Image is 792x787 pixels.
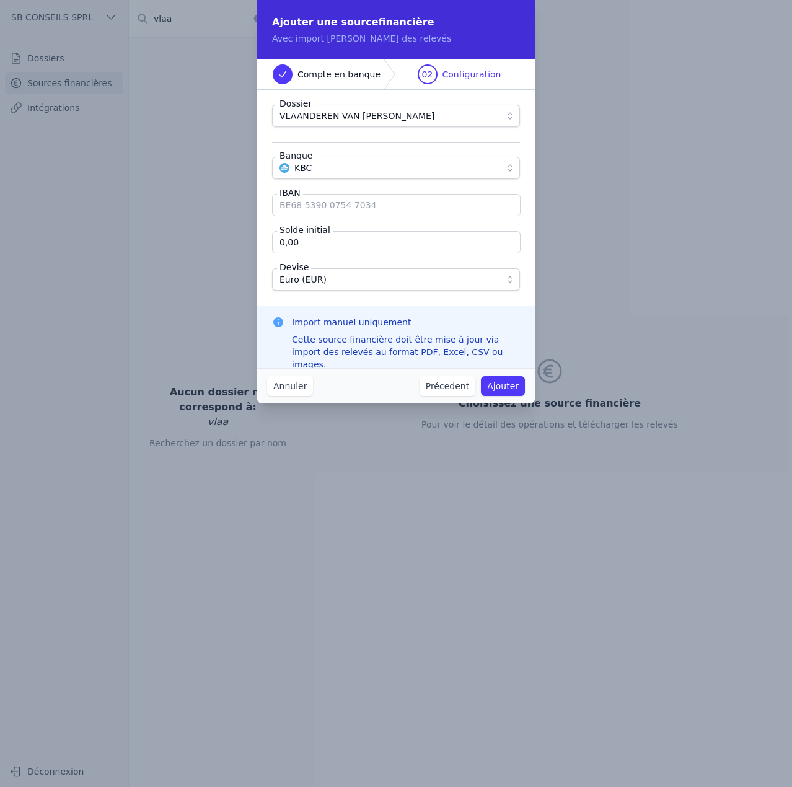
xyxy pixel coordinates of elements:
[292,316,520,328] h3: Import manuel uniquement
[481,376,525,396] button: Ajouter
[272,194,521,216] input: BE68 5390 0754 7034
[442,68,501,81] span: Configuration
[420,376,475,396] button: Précedent
[272,157,520,179] button: KBC
[277,187,303,199] label: IBAN
[279,108,434,123] span: VLAANDEREN VAN [PERSON_NAME]
[277,224,333,236] label: Solde initial
[279,163,289,173] img: kbc.png
[272,32,520,45] p: Avec import [PERSON_NAME] des relevés
[292,333,520,371] div: Cette source financière doit être mise à jour via import des relevés au format PDF, Excel, CSV ou...
[272,105,520,127] button: VLAANDEREN VAN [PERSON_NAME]
[277,149,315,162] label: Banque
[277,97,314,110] label: Dossier
[279,272,327,287] span: Euro (EUR)
[267,376,313,396] button: Annuler
[257,59,535,90] nav: Progress
[272,268,520,291] button: Euro (EUR)
[422,68,433,81] span: 02
[272,15,520,30] h2: Ajouter une source financière
[297,68,381,81] span: Compte en banque
[294,160,312,175] span: KBC
[277,261,311,273] label: Devise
